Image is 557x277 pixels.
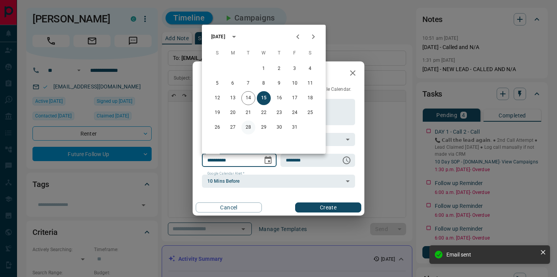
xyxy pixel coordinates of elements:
span: Friday [288,46,302,61]
button: Choose time, selected time is 6:00 AM [339,153,354,168]
button: 4 [303,62,317,76]
label: Time [286,150,296,155]
button: 27 [226,121,240,134]
button: 23 [272,106,286,120]
button: 16 [272,91,286,105]
button: 8 [257,76,271,90]
button: 19 [210,106,224,120]
button: 6 [226,76,240,90]
div: [DATE] [211,33,225,40]
button: 15 [257,91,271,105]
h2: New Task [193,61,245,86]
label: Date [207,150,217,155]
button: 1 [257,62,271,76]
button: Choose date, selected date is Oct 15, 2025 [260,153,276,168]
button: 25 [303,106,317,120]
span: Sunday [210,46,224,61]
button: 10 [288,76,302,90]
button: 20 [226,106,240,120]
label: Google Calendar Alert [207,171,244,176]
button: 5 [210,76,224,90]
button: 2 [272,62,286,76]
button: Next month [306,29,321,44]
span: Thursday [272,46,286,61]
button: 12 [210,91,224,105]
span: Tuesday [241,46,255,61]
button: 14 [241,91,255,105]
button: 30 [272,121,286,134]
button: 18 [303,91,317,105]
button: 3 [288,62,302,76]
button: 9 [272,76,286,90]
button: calendar view is open, switch to year view [227,30,241,43]
span: Saturday [303,46,317,61]
button: Cancel [196,202,262,212]
button: 26 [210,121,224,134]
button: 29 [257,121,271,134]
button: 28 [241,121,255,134]
button: Create [295,202,361,212]
div: 10 Mins Before [202,175,355,188]
button: 7 [241,76,255,90]
button: 21 [241,106,255,120]
button: 13 [226,91,240,105]
button: 24 [288,106,302,120]
button: 22 [257,106,271,120]
button: 17 [288,91,302,105]
button: Previous month [290,29,306,44]
button: 31 [288,121,302,134]
span: Wednesday [257,46,271,61]
button: 11 [303,76,317,90]
span: Monday [226,46,240,61]
div: Email sent [446,252,537,258]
